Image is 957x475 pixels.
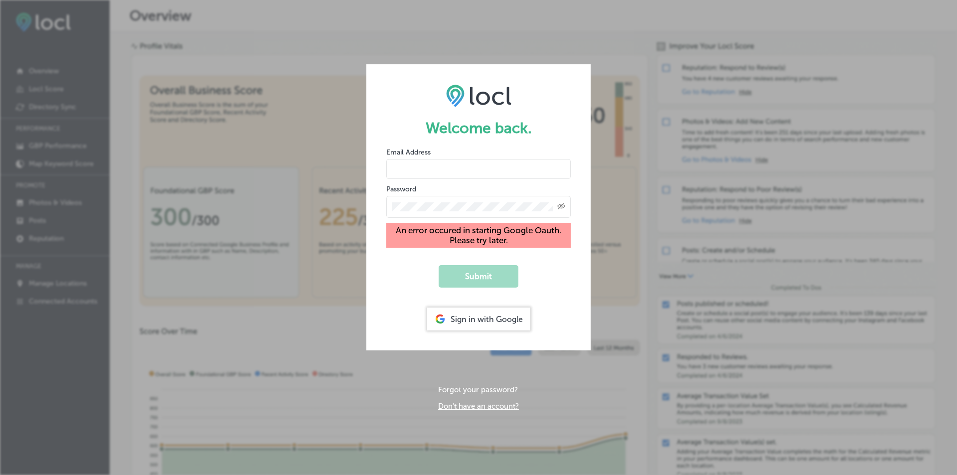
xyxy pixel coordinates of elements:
[446,84,511,107] img: LOCL logo
[439,265,518,288] button: Submit
[386,185,416,193] label: Password
[557,202,565,211] span: Toggle password visibility
[438,385,518,394] a: Forgot your password?
[386,119,571,137] h1: Welcome back.
[386,148,431,157] label: Email Address
[427,308,530,330] div: Sign in with Google
[438,402,519,411] a: Don't have an account?
[386,223,571,248] div: An error occured in starting Google Oauth. Please try later.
